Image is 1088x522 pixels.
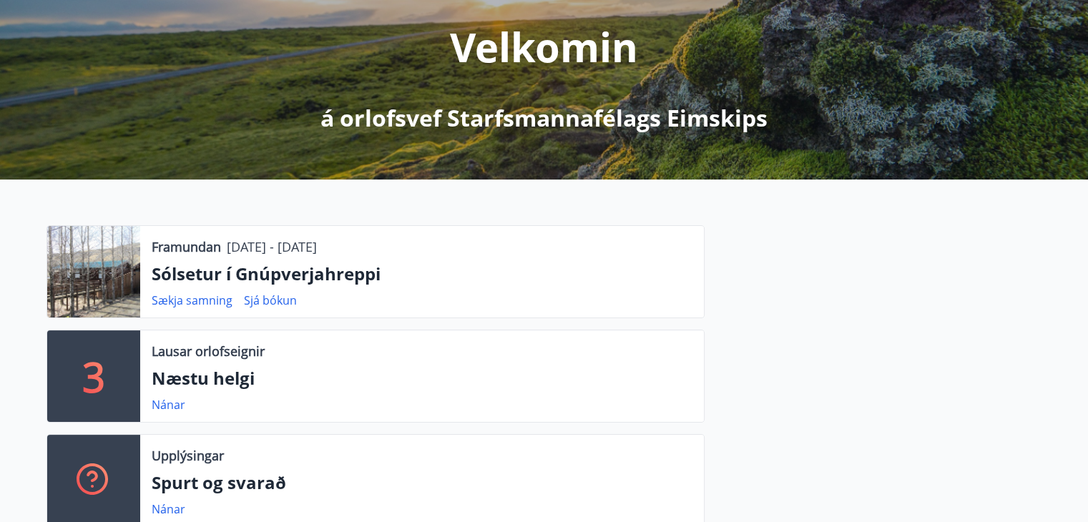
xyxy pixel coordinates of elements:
a: Nánar [152,397,185,413]
p: Upplýsingar [152,446,224,465]
p: á orlofsvef Starfsmannafélags Eimskips [320,102,768,134]
a: Nánar [152,501,185,517]
a: Sækja samning [152,292,232,308]
p: Framundan [152,237,221,256]
p: 3 [82,349,105,403]
a: Sjá bókun [244,292,297,308]
p: Velkomin [450,19,638,74]
p: Sólsetur í Gnúpverjahreppi [152,262,692,286]
p: Lausar orlofseignir [152,342,265,360]
p: [DATE] - [DATE] [227,237,317,256]
p: Næstu helgi [152,366,692,390]
p: Spurt og svarað [152,471,692,495]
